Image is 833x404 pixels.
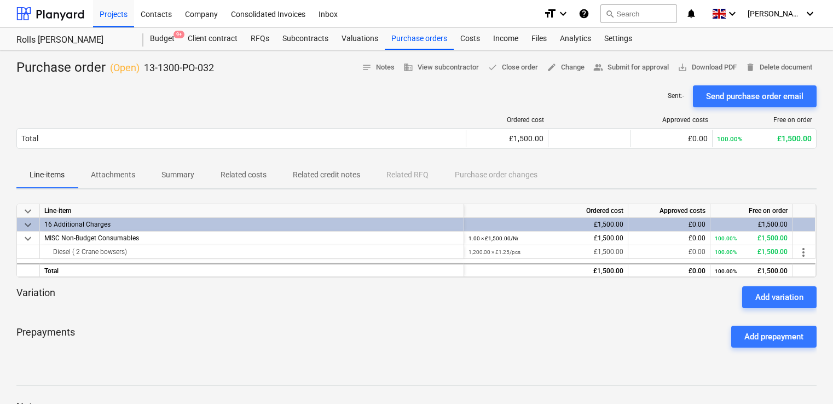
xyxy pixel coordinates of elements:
[362,61,395,74] span: Notes
[726,7,739,20] i: keyboard_arrow_down
[717,134,812,143] div: £1,500.00
[717,116,812,124] div: Free on order
[488,62,498,72] span: done
[678,62,687,72] span: save_alt
[21,205,34,218] span: keyboard_arrow_down
[468,245,623,259] div: £1,500.00
[635,134,708,143] div: £0.00
[633,218,705,232] div: £0.00
[543,7,557,20] i: format_size
[16,326,75,348] p: Prepayments
[44,218,459,231] div: 16 Additional Charges
[357,59,399,76] button: Notes
[589,59,673,76] button: Submit for approval
[635,116,708,124] div: Approved costs
[668,91,684,101] p: Sent : -
[21,134,38,143] div: Total
[557,7,570,20] i: keyboard_arrow_down
[362,62,372,72] span: notes
[403,61,479,74] span: View subcontractor
[547,62,557,72] span: edit
[221,169,267,181] p: Related costs
[686,7,697,20] i: notifications
[487,28,525,50] div: Income
[715,232,788,245] div: £1,500.00
[744,330,803,344] div: Add prepayment
[144,61,214,74] p: 13-1300-PO-032
[755,290,803,304] div: Add variation
[40,204,464,218] div: Line-item
[542,59,589,76] button: Change
[715,245,788,259] div: £1,500.00
[553,28,598,50] a: Analytics
[181,28,244,50] a: Client contract
[717,135,743,143] small: 100.00%
[143,28,181,50] a: Budget9+
[173,31,184,38] span: 9+
[468,235,518,241] small: 1.00 × £1,500.00 / Nr
[488,61,538,74] span: Close order
[293,169,360,181] p: Related credit notes
[633,232,705,245] div: £0.00
[525,28,553,50] a: Files
[742,286,817,308] button: Add variation
[745,61,812,74] span: Delete document
[468,264,623,278] div: £1,500.00
[44,245,459,258] div: Diesel ( 2 Crane bowsers)
[110,61,140,74] p: ( Open )
[715,268,737,274] small: 100.00%
[693,85,817,107] button: Send purchase order email
[21,218,34,232] span: keyboard_arrow_down
[454,28,487,50] a: Costs
[593,62,603,72] span: people_alt
[673,59,741,76] button: Download PDF
[633,245,705,259] div: £0.00
[335,28,385,50] a: Valuations
[803,7,817,20] i: keyboard_arrow_down
[605,9,614,18] span: search
[385,28,454,50] a: Purchase orders
[244,28,276,50] a: RFQs
[715,218,788,232] div: £1,500.00
[715,235,737,241] small: 100.00%
[745,62,755,72] span: delete
[593,61,669,74] span: Submit for approval
[468,218,623,232] div: £1,500.00
[464,204,628,218] div: Ordered cost
[403,62,413,72] span: business
[715,249,737,255] small: 100.00%
[710,204,792,218] div: Free on order
[628,204,710,218] div: Approved costs
[741,59,817,76] button: Delete document
[468,249,520,255] small: 1,200.00 × £1.25 / pcs
[633,264,705,278] div: £0.00
[715,264,788,278] div: £1,500.00
[91,169,135,181] p: Attachments
[468,232,623,245] div: £1,500.00
[598,28,639,50] a: Settings
[16,59,214,77] div: Purchase order
[797,246,810,259] span: more_vert
[579,7,589,20] i: Knowledge base
[471,116,544,124] div: Ordered cost
[30,169,65,181] p: Line-items
[600,4,677,23] button: Search
[16,286,55,308] p: Variation
[399,59,483,76] button: View subcontractor
[161,169,194,181] p: Summary
[483,59,542,76] button: Close order
[706,89,803,103] div: Send purchase order email
[143,28,181,50] div: Budget
[276,28,335,50] a: Subcontracts
[21,232,34,245] span: keyboard_arrow_down
[16,34,130,46] div: Rolls [PERSON_NAME]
